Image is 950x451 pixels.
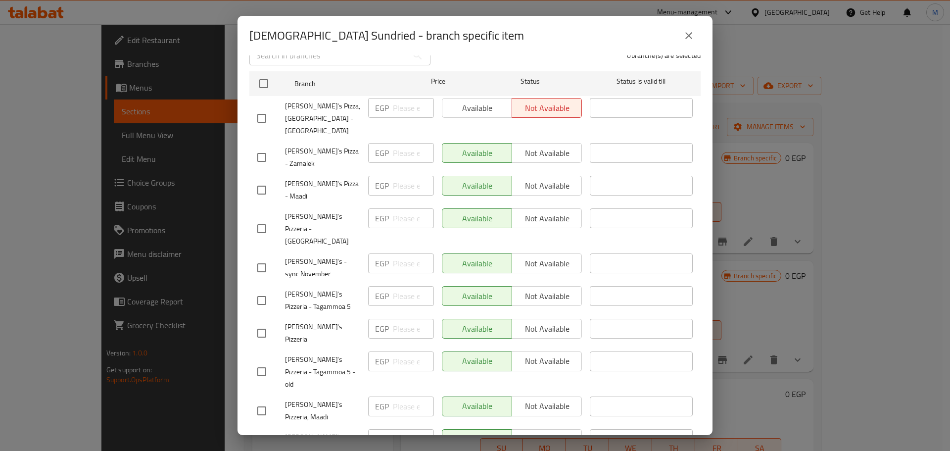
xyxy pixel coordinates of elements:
[375,290,389,302] p: EGP
[393,429,434,449] input: Please enter price
[393,253,434,273] input: Please enter price
[393,286,434,306] input: Please enter price
[294,78,397,90] span: Branch
[285,100,360,137] span: [PERSON_NAME]'s Pizza, [GEOGRAPHIC_DATA] - [GEOGRAPHIC_DATA]
[393,98,434,118] input: Please enter price
[249,46,408,65] input: Search in branches
[285,210,360,248] span: [PERSON_NAME]'s Pizzeria - [GEOGRAPHIC_DATA]
[590,75,693,88] span: Status is valid till
[375,102,389,114] p: EGP
[393,208,434,228] input: Please enter price
[393,143,434,163] input: Please enter price
[393,397,434,416] input: Please enter price
[375,257,389,269] p: EGP
[285,178,360,202] span: [PERSON_NAME]'s Pizza - Maadi
[375,355,389,367] p: EGP
[285,255,360,280] span: [PERSON_NAME]'s - sync November
[285,353,360,391] span: [PERSON_NAME]'s Pizzeria - Tagammoa 5 -old
[285,288,360,313] span: [PERSON_NAME]'s Pizzeria - Tagammoa 5
[375,212,389,224] p: EGP
[393,351,434,371] input: Please enter price
[627,50,701,60] p: 0 branche(s) are selected
[285,321,360,346] span: [PERSON_NAME]'s Pizzeria
[479,75,582,88] span: Status
[677,24,701,48] button: close
[285,399,360,423] span: [PERSON_NAME]'s Pizzeria, Maadi
[375,147,389,159] p: EGP
[375,180,389,192] p: EGP
[375,401,389,412] p: EGP
[393,176,434,196] input: Please enter price
[375,323,389,335] p: EGP
[285,145,360,170] span: [PERSON_NAME]'s Pizza - Zamalek
[375,433,389,445] p: EGP
[405,75,471,88] span: Price
[249,28,524,44] h2: [DEMOGRAPHIC_DATA] Sundried - branch specific item
[393,319,434,339] input: Please enter price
